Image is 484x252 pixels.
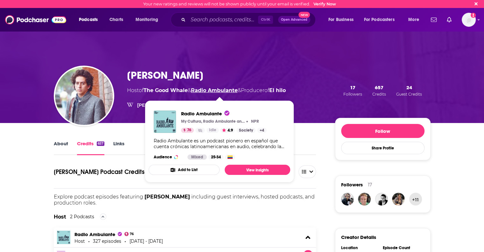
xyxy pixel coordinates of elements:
[188,15,258,25] input: Search podcasts, credits, & more...
[209,127,216,133] span: Idle
[251,119,259,124] p: NPR
[408,15,419,24] span: More
[54,194,316,206] p: Explore podcast episodes featuring including guest interviews, hosted podcasts, and production ro...
[74,15,106,25] button: open menu
[264,87,286,93] span: of
[364,15,395,24] span: For Podcasters
[269,87,286,93] a: El hilo
[181,111,229,117] span: Radio Ambulante
[341,124,424,138] button: Follow
[77,140,104,155] a: Credits657
[188,87,191,93] span: &
[341,234,376,240] h3: Creator Details
[181,119,245,124] p: My Cultura, Radio Ambulante and iHeartPodcasts
[383,245,420,250] div: Episode Count
[187,127,191,133] span: 76
[113,140,124,155] a: Links
[54,206,316,227] div: The Host is the on-air master of ceremonies of the podcast and a consistent presence on every epi...
[258,16,273,24] span: Ctrl K
[249,119,259,124] a: NPRNPR
[74,239,163,244] div: Host 327 episodes [DATE] - [DATE]
[313,2,336,6] a: Verify Now
[257,128,267,133] a: +4
[97,141,104,146] div: 657
[343,92,362,97] span: Followers
[281,18,307,21] span: Open Advanced
[394,84,424,97] button: 24Guest Credits
[236,128,256,133] a: Society
[372,92,386,97] span: Credits
[154,155,182,160] h3: Audience
[462,13,476,27] img: User Profile
[74,231,122,237] a: Radio Ambulante
[341,182,363,188] span: Followers
[324,15,361,25] button: open menu
[368,182,372,188] div: 17
[375,84,383,90] span: 657
[207,128,219,133] a: Idle
[131,15,166,25] button: open menu
[375,193,388,205] img: afvelandia
[187,155,207,160] div: Mixed
[471,13,476,18] svg: Email not verified
[177,12,322,27] div: Search podcasts, credits, & more...
[124,232,134,236] a: 76
[328,15,354,24] span: For Business
[149,165,220,175] button: Add to List
[341,245,379,250] div: Location
[54,165,240,178] h1: Daniel Alarcón's Podcast Credits & Interviews
[298,165,316,178] button: open menu
[105,15,127,25] a: Charts
[444,14,454,25] a: Show notifications dropdown
[241,87,264,93] span: Producer
[136,15,158,24] span: Monitoring
[406,84,412,90] span: 24
[392,193,405,205] img: AnnaIsidorova
[70,214,94,220] div: 2 Podcasts
[404,15,427,25] button: open menu
[154,138,285,149] div: Radio Ambulante es un podcast pionero en español que cuenta crónicas latinoamericanas en audio, c...
[109,15,123,24] span: Charts
[144,87,188,93] a: The Good Whale
[55,67,113,125] img: Daniel Alarcón
[298,12,310,18] span: New
[79,15,98,24] span: Podcasts
[462,13,476,27] span: Logged in as londonmking
[341,142,424,154] button: Share Profile
[130,233,134,235] span: 76
[57,231,70,244] img: Radio Ambulante
[127,87,139,93] span: Host
[409,193,422,205] button: +11
[278,16,310,24] button: Open AdvancedNew
[181,128,194,133] a: 76
[5,14,66,26] img: Podchaser - Follow, Share and Rate Podcasts
[54,140,68,155] a: About
[360,15,404,25] button: open menu
[350,84,355,90] span: 17
[341,193,354,205] img: robsasuke
[220,128,235,133] button: 4.9
[238,87,241,93] span: &
[139,87,188,93] span: of
[144,194,190,200] span: [PERSON_NAME]
[341,84,364,97] button: 17Followers
[428,14,439,25] a: Show notifications dropdown
[358,193,371,205] img: LostInThe530
[208,155,223,160] div: 25-34
[154,111,176,133] img: Radio Ambulante
[225,165,290,175] a: View Insights
[396,92,422,97] span: Guest Credits
[127,69,203,82] h3: [PERSON_NAME]
[370,84,388,97] button: 657Credits
[181,111,267,117] a: Radio Ambulante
